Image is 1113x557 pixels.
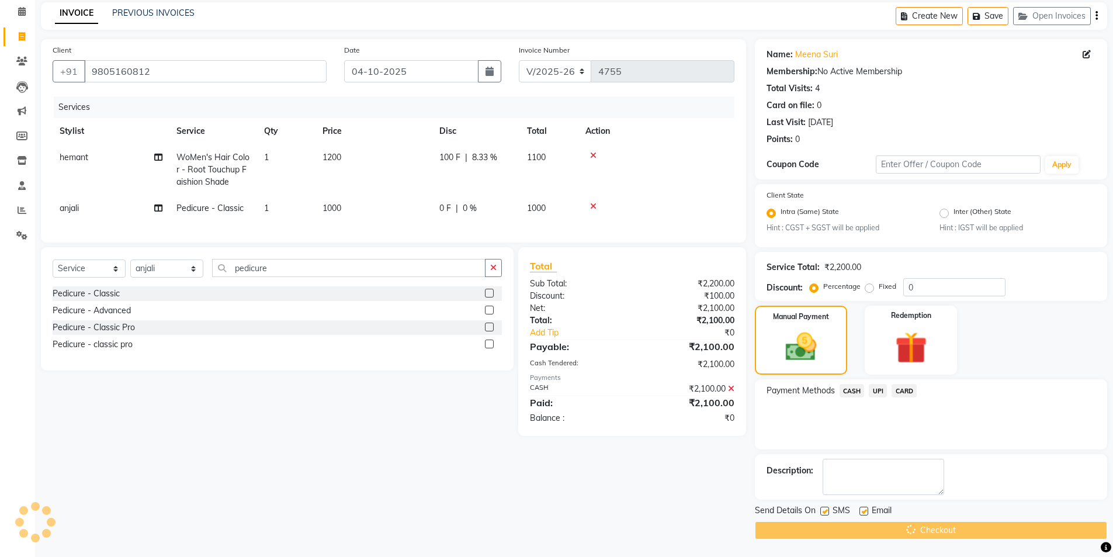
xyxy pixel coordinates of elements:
span: Total [530,260,557,272]
span: 1 [264,203,269,213]
div: [DATE] [808,116,833,129]
div: ₹0 [651,327,743,339]
span: 1200 [323,152,341,162]
div: Pedicure - Classic [53,288,120,300]
div: Discount: [767,282,803,294]
div: Membership: [767,65,817,78]
span: Pedicure - Classic [176,203,244,213]
div: Total: [521,314,632,327]
a: Meena Suri [795,49,838,61]
div: ₹2,100.00 [632,358,743,371]
span: 0 F [439,202,451,215]
div: Payments [530,373,734,383]
button: Save [968,7,1008,25]
span: SMS [833,504,850,519]
span: 1100 [527,152,546,162]
span: Send Details On [755,504,816,519]
span: 0 % [463,202,477,215]
small: Hint : CGST + SGST will be applied [767,223,923,233]
div: ₹2,200.00 [632,278,743,290]
small: Hint : IGST will be applied [939,223,1095,233]
th: Action [578,118,734,144]
div: Service Total: [767,261,820,274]
span: | [456,202,458,215]
label: Percentage [823,281,861,292]
label: Intra (Same) State [781,206,839,220]
label: Client State [767,190,804,200]
span: CARD [892,384,917,397]
div: Paid: [521,396,632,410]
div: Pedicure - Classic Pro [53,321,135,334]
label: Inter (Other) State [953,206,1011,220]
label: Manual Payment [773,312,829,322]
div: Net: [521,302,632,314]
div: CASH [521,383,632,395]
button: Create New [896,7,963,25]
div: 4 [815,82,820,95]
div: ₹0 [632,412,743,424]
div: ₹2,100.00 [632,302,743,314]
button: Open Invoices [1013,7,1091,25]
div: Name: [767,49,793,61]
span: CASH [840,384,865,397]
span: WoMen's Hair Color - Root Touchup Faishion Shade [176,152,249,187]
div: Pedicure - Advanced [53,305,131,317]
img: _cash.svg [776,329,826,365]
a: Add Tip [521,327,650,339]
span: UPI [869,384,887,397]
span: anjali [60,203,79,213]
span: 1000 [527,203,546,213]
div: ₹2,100.00 [632,383,743,395]
label: Client [53,45,71,56]
div: No Active Membership [767,65,1095,78]
div: Total Visits: [767,82,813,95]
div: ₹2,100.00 [632,340,743,354]
input: Enter Offer / Coupon Code [876,155,1041,174]
span: 8.33 % [472,151,497,164]
div: ₹2,100.00 [632,396,743,410]
a: PREVIOUS INVOICES [112,8,195,18]
th: Total [520,118,578,144]
th: Price [315,118,432,144]
label: Redemption [891,310,931,321]
span: 1000 [323,203,341,213]
div: ₹2,100.00 [632,314,743,327]
img: _gift.svg [885,328,937,368]
div: Last Visit: [767,116,806,129]
a: INVOICE [55,3,98,24]
div: Cash Tendered: [521,358,632,371]
span: | [465,151,467,164]
div: Payable: [521,340,632,354]
div: Coupon Code [767,158,876,171]
div: Services [54,96,743,118]
label: Invoice Number [519,45,570,56]
div: Discount: [521,290,632,302]
div: 0 [795,133,800,146]
div: ₹100.00 [632,290,743,302]
th: Service [169,118,257,144]
span: Payment Methods [767,385,835,397]
div: Balance : [521,412,632,424]
div: Card on file: [767,99,814,112]
div: Sub Total: [521,278,632,290]
th: Stylist [53,118,169,144]
div: ₹2,200.00 [824,261,861,274]
button: Apply [1045,156,1079,174]
input: Search by Name/Mobile/Email/Code [84,60,327,82]
span: 1 [264,152,269,162]
th: Qty [257,118,315,144]
input: Search or Scan [212,259,486,277]
span: hemant [60,152,88,162]
div: 0 [817,99,821,112]
th: Disc [432,118,520,144]
button: +91 [53,60,85,82]
div: Description: [767,465,813,477]
div: Points: [767,133,793,146]
div: Pedicure - classic pro [53,338,133,351]
label: Fixed [879,281,896,292]
span: 100 F [439,151,460,164]
label: Date [344,45,360,56]
span: Email [872,504,892,519]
